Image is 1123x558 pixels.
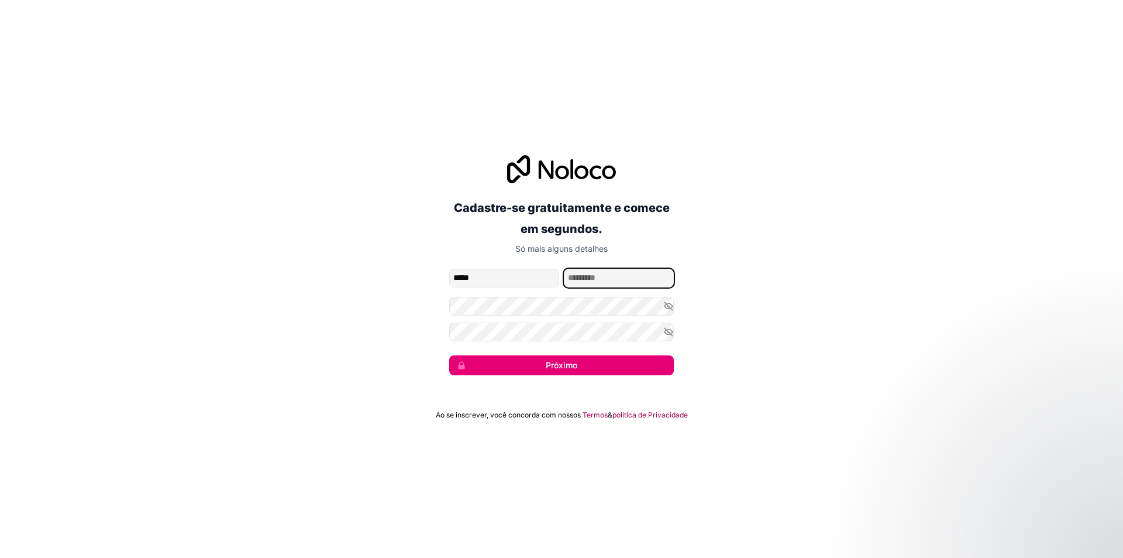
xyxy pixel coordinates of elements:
[436,410,581,419] font: Ao se inscrever, você concorda com nossos
[546,360,577,370] font: Próximo
[449,269,559,287] input: nome dado
[449,355,674,375] button: Próximo
[608,410,612,419] font: &
[612,410,688,419] font: política de Privacidade
[583,410,608,419] font: Termos
[564,269,674,287] input: nome de família
[515,244,608,254] font: Só mais alguns detalhes
[612,410,688,420] a: política de Privacidade
[583,410,608,420] a: Termos
[449,323,674,341] input: Confirme sua senha
[449,297,674,316] input: Senha
[454,201,670,236] font: Cadastre-se gratuitamente e comece em segundos.
[889,470,1123,552] iframe: Mensagem de notificação do intercomunicador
